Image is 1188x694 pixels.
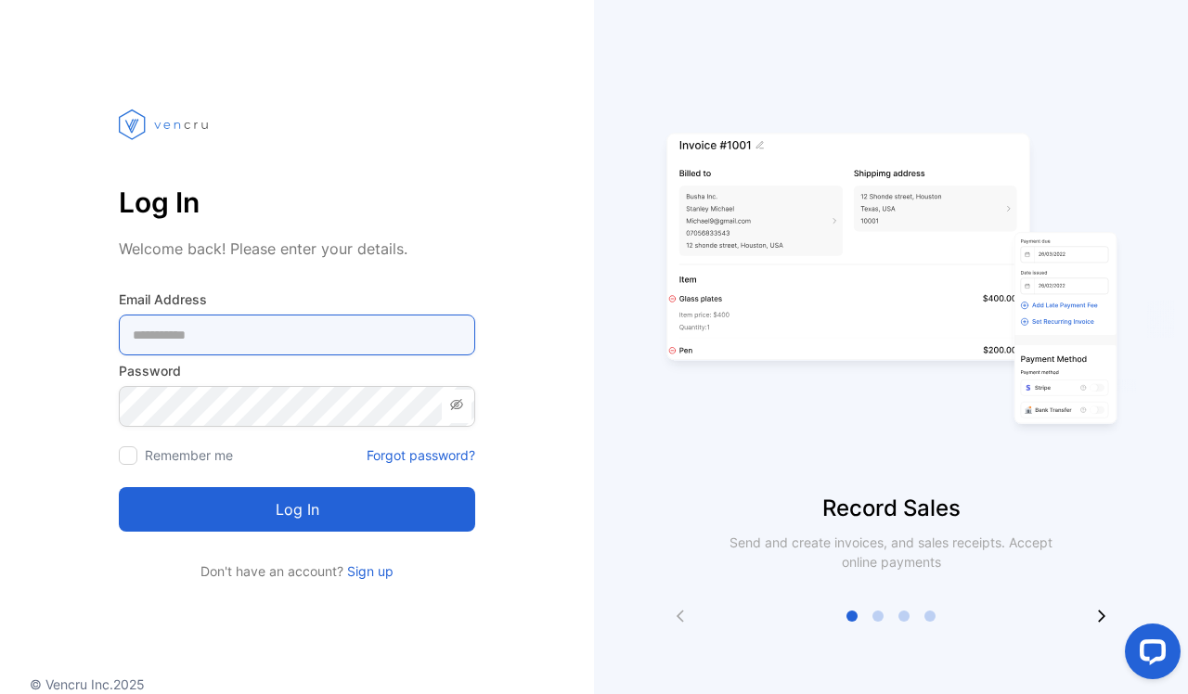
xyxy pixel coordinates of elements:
iframe: LiveChat chat widget [1110,616,1188,694]
label: Password [119,361,475,380]
p: Welcome back! Please enter your details. [119,238,475,260]
p: Don't have an account? [119,561,475,581]
img: vencru logo [119,74,212,174]
p: Log In [119,180,475,225]
p: Record Sales [594,492,1188,525]
a: Forgot password? [367,445,475,465]
p: Send and create invoices, and sales receipts. Accept online payments [713,533,1069,572]
button: Log in [119,487,475,532]
label: Email Address [119,289,475,309]
label: Remember me [145,447,233,463]
a: Sign up [343,563,394,579]
img: slider image [659,74,1123,492]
